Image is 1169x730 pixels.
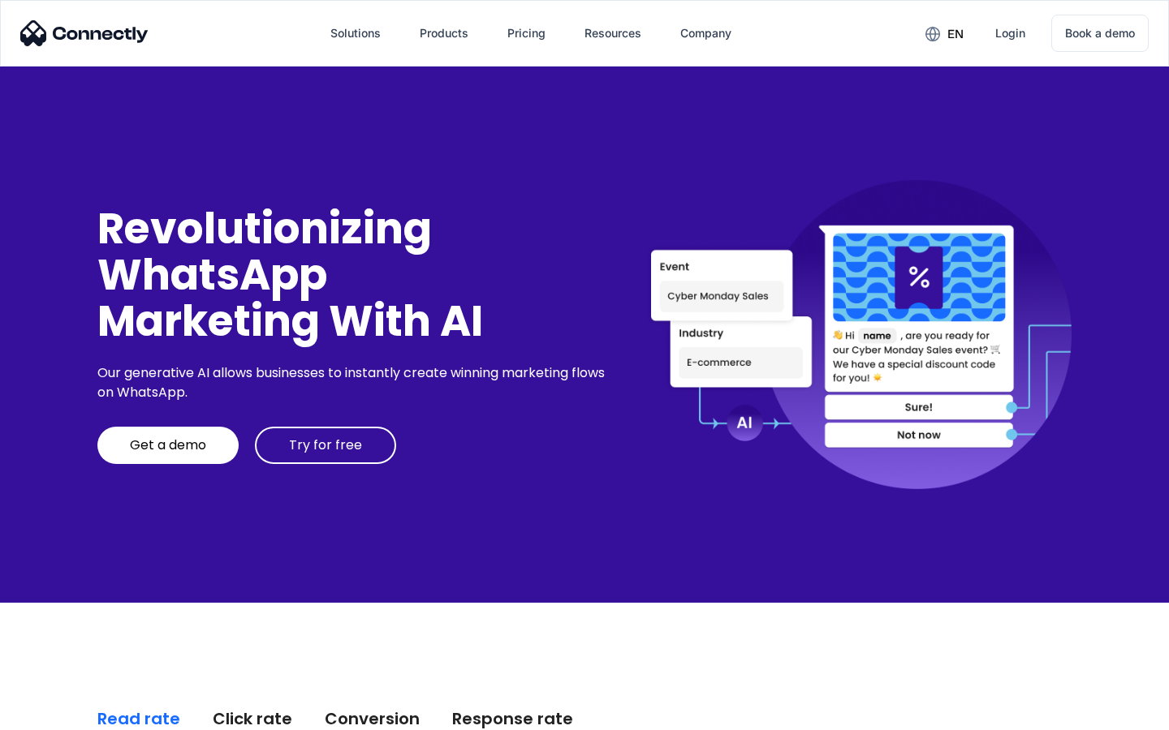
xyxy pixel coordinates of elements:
div: Click rate [213,707,292,730]
div: Products [420,22,468,45]
a: Try for free [255,427,396,464]
div: Pricing [507,22,546,45]
div: en [947,23,964,45]
div: Our generative AI allows businesses to instantly create winning marketing flows on WhatsApp. [97,363,610,402]
div: Resources [584,22,641,45]
div: Conversion [325,707,420,730]
div: Try for free [289,437,362,453]
a: Login [982,14,1038,53]
div: Revolutionizing WhatsApp Marketing With AI [97,205,610,345]
div: Solutions [330,22,381,45]
a: Book a demo [1051,15,1149,52]
div: Read rate [97,707,180,730]
div: Company [680,22,731,45]
a: Pricing [494,14,559,53]
img: Connectly Logo [20,20,149,46]
div: Login [995,22,1025,45]
a: Get a demo [97,427,239,464]
div: Get a demo [130,437,206,453]
div: Response rate [452,707,573,730]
